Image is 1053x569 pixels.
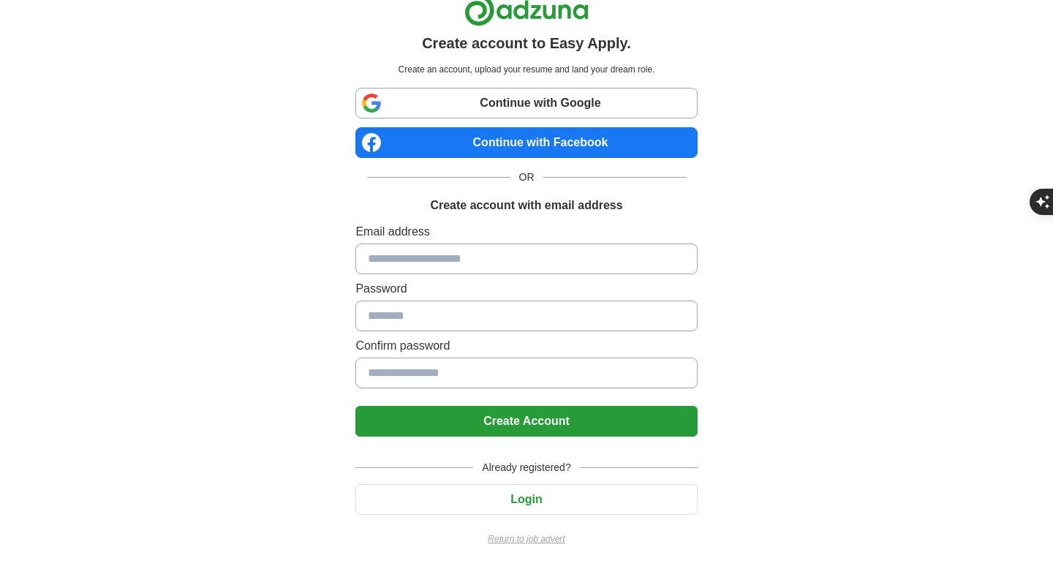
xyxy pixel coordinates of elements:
label: Password [355,280,697,298]
a: Continue with Google [355,88,697,118]
a: Return to job advert [355,532,697,546]
button: Create Account [355,406,697,437]
a: Login [355,493,697,505]
label: Email address [355,223,697,241]
a: Continue with Facebook [355,127,697,158]
p: Create an account, upload your resume and land your dream role. [358,63,694,76]
button: Login [355,484,697,515]
h1: Create account to Easy Apply. [422,32,631,54]
h1: Create account with email address [430,197,622,214]
span: OR [510,170,543,185]
span: Already registered? [473,460,579,475]
label: Confirm password [355,337,697,355]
